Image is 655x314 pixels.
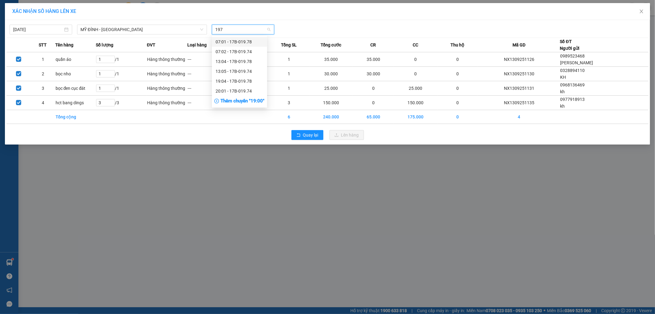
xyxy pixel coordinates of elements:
span: Quay lại [303,132,318,138]
td: 0 [438,96,478,110]
span: kh [560,89,565,94]
div: 20:01 - 17B-019.74 [216,88,263,94]
li: 237 [PERSON_NAME] , [GEOGRAPHIC_DATA] [57,15,257,23]
span: 0977918913 [560,97,585,102]
td: Hàng thông thường [147,81,187,96]
td: NX1309251131 [478,81,560,96]
td: NX1309251135 [478,96,560,110]
td: 0 [438,67,478,81]
td: Tổng cộng [55,110,96,124]
span: plus-circle [214,99,219,103]
td: 35.000 [353,52,394,67]
td: Hàng thông thường [147,52,187,67]
td: / 3 [96,96,147,110]
td: 150.000 [394,96,438,110]
td: 150.000 [309,96,353,110]
span: close [639,9,644,14]
span: STT [39,42,47,48]
td: bọc nho [55,67,96,81]
span: [PERSON_NAME] [560,60,593,65]
td: 4 [31,96,55,110]
span: CC [413,42,418,48]
div: 19:04 - 17B-019.78 [216,78,263,85]
span: Tổng SL [281,42,297,48]
button: Close [633,3,650,20]
input: 13/09/2025 [13,26,63,33]
span: Số lượng [96,42,113,48]
td: 30.000 [353,67,394,81]
td: bọc đen cục đát [55,81,96,96]
div: 07:01 - 17B-019.78 [216,38,263,45]
td: Hàng thông thường [147,96,187,110]
td: 0 [353,81,394,96]
td: Hàng thông thường [147,67,187,81]
span: Tổng cước [321,42,341,48]
td: 0 [438,110,478,124]
td: 3 [269,96,309,110]
span: MỸ ĐÌNH - THÁI BÌNH [81,25,203,34]
td: 1 [31,52,55,67]
button: rollbackQuay lại [291,130,323,140]
button: uploadLên hàng [329,130,364,140]
td: / 1 [96,52,147,67]
li: Hotline: 1900 3383, ĐT/Zalo : 0862837383 [57,23,257,30]
div: 13:04 - 17B-019.78 [216,58,263,65]
span: XÁC NHẬN SỐ HÀNG LÊN XE [12,8,76,14]
td: --- [187,96,228,110]
td: 0 [353,96,394,110]
span: down [200,28,204,31]
span: kh [560,104,565,109]
div: 13:05 - 17B-019.74 [216,68,263,75]
td: 175.000 [394,110,438,124]
span: 0989523468 [560,54,585,58]
td: 0 [438,52,478,67]
span: KH [560,75,566,80]
td: NX1309251126 [478,52,560,67]
td: --- [187,81,228,96]
span: Tên hàng [55,42,73,48]
div: Số ĐT Người gửi [560,38,580,52]
div: 07:02 - 17B-019.74 [216,48,263,55]
td: 3 [31,81,55,96]
td: quần áo [55,52,96,67]
td: 35.000 [309,52,353,67]
td: hct bang dings [55,96,96,110]
td: 6 [269,110,309,124]
td: 240.000 [309,110,353,124]
td: 65.000 [353,110,394,124]
span: rollback [296,133,301,138]
td: --- [187,67,228,81]
td: 1 [269,67,309,81]
img: logo.jpg [8,8,38,38]
td: 0 [394,67,438,81]
td: 1 [269,52,309,67]
td: NX1309251130 [478,67,560,81]
td: 0 [438,81,478,96]
span: CR [370,42,376,48]
td: 4 [478,110,560,124]
span: Mã GD [513,42,525,48]
td: 25.000 [394,81,438,96]
span: 0968136469 [560,82,585,87]
td: 0 [394,52,438,67]
td: / 1 [96,81,147,96]
span: ĐVT [147,42,155,48]
b: GỬI : VP [PERSON_NAME] [8,45,107,55]
td: 30.000 [309,67,353,81]
td: --- [187,52,228,67]
td: 2 [31,67,55,81]
span: 0328894110 [560,68,585,73]
span: Thu hộ [451,42,465,48]
td: 1 [269,81,309,96]
div: Thêm chuyến " 19:00 " [212,96,267,106]
td: / 1 [96,67,147,81]
span: Loại hàng [187,42,207,48]
td: 25.000 [309,81,353,96]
